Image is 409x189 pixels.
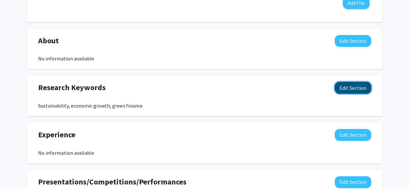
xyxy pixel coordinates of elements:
[38,55,371,62] div: No information available
[5,160,27,184] iframe: Chat
[335,35,371,47] button: Edit About
[38,149,371,157] div: No information available
[335,82,371,94] button: Edit Research Keywords
[335,176,371,188] button: Edit Presentations/Competitions/Performances
[38,176,187,188] span: Presentations/Competitions/Performances
[38,35,59,47] span: About
[38,82,106,93] span: Research Keywords
[38,102,371,110] div: Sustainability, economic growth, green finance
[38,129,75,141] span: Experience
[335,129,371,141] button: Edit Experience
